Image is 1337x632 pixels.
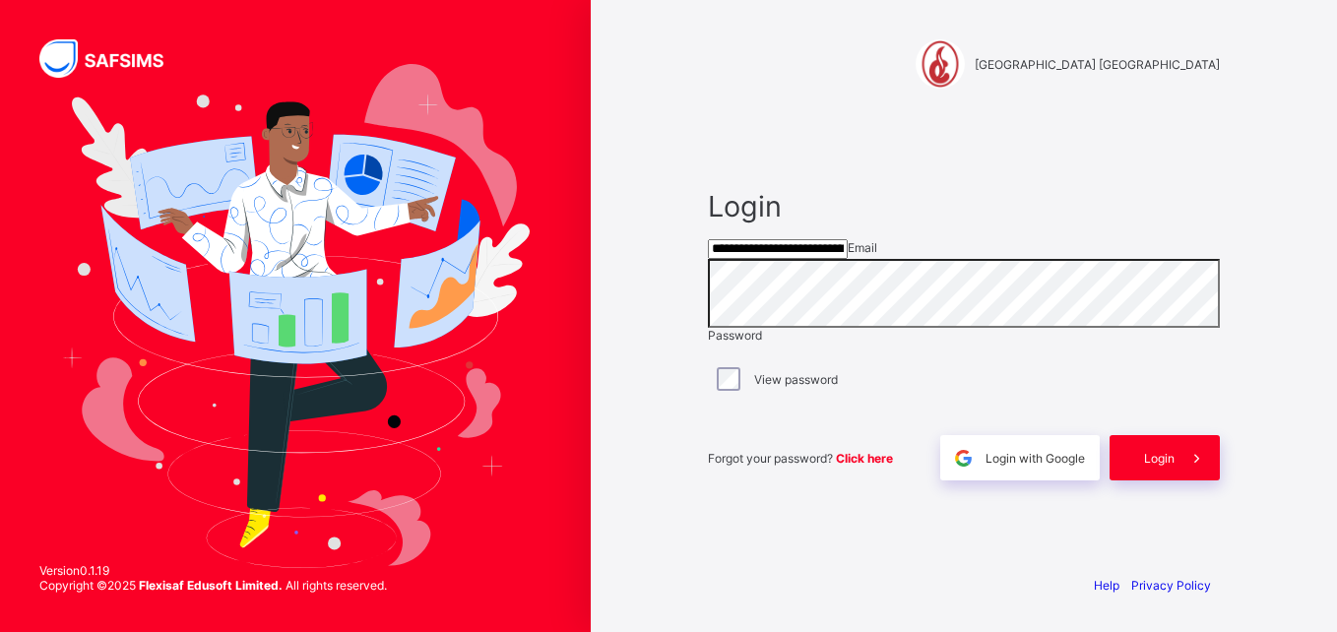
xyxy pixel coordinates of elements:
[986,451,1085,466] span: Login with Google
[1131,578,1211,593] a: Privacy Policy
[708,328,762,343] span: Password
[39,563,387,578] span: Version 0.1.19
[1144,451,1175,466] span: Login
[61,64,530,568] img: Hero Image
[952,447,975,470] img: google.396cfc9801f0270233282035f929180a.svg
[39,39,187,78] img: SAFSIMS Logo
[708,451,893,466] span: Forgot your password?
[1094,578,1119,593] a: Help
[754,372,838,387] label: View password
[975,57,1220,72] span: [GEOGRAPHIC_DATA] [GEOGRAPHIC_DATA]
[848,240,877,255] span: Email
[836,451,893,466] a: Click here
[139,578,283,593] strong: Flexisaf Edusoft Limited.
[39,578,387,593] span: Copyright © 2025 All rights reserved.
[708,189,1220,223] span: Login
